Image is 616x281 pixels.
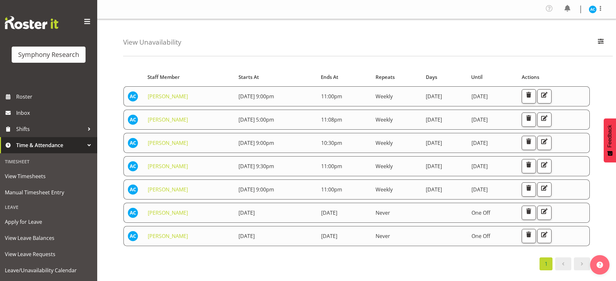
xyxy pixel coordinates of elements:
span: [DATE] [426,163,442,170]
span: 11:00pm [321,186,342,193]
span: [DATE] 9:00pm [238,139,274,146]
span: [DATE] 5:00pm [238,116,274,123]
span: Weekly [376,139,393,146]
img: abbey-craib10174.jpg [128,114,138,125]
button: Edit Unavailability [537,113,552,127]
a: [PERSON_NAME] [148,209,188,216]
button: Delete Unavailability [522,136,536,150]
span: 11:00pm [321,163,342,170]
span: Weekly [376,116,393,123]
div: Timesheet [2,155,96,168]
button: Delete Unavailability [522,113,536,127]
span: [DATE] [321,209,337,216]
a: [PERSON_NAME] [148,93,188,100]
span: [DATE] [238,209,255,216]
a: View Leave Requests [2,246,96,262]
a: Apply for Leave [2,214,96,230]
span: [DATE] [426,93,442,100]
img: abbey-craib10174.jpg [128,161,138,171]
span: [DATE] [471,186,488,193]
button: Delete Unavailability [522,229,536,243]
button: Delete Unavailability [522,159,536,173]
span: [DATE] [471,116,488,123]
span: [DATE] [471,93,488,100]
span: [DATE] [471,139,488,146]
button: Edit Unavailability [537,89,552,103]
span: View Timesheets [5,171,92,181]
span: Feedback [607,125,613,147]
div: Starts At [238,73,313,81]
a: Leave/Unavailability Calendar [2,262,96,278]
button: Delete Unavailability [522,89,536,103]
span: Apply for Leave [5,217,92,227]
span: View Leave Balances [5,233,92,243]
a: [PERSON_NAME] [148,186,188,193]
span: [DATE] 9:00pm [238,93,274,100]
img: abbey-craib10174.jpg [128,91,138,102]
span: Shifts [16,124,84,134]
div: Days [426,73,464,81]
span: Roster [16,92,94,102]
span: [DATE] [471,163,488,170]
div: Staff Member [147,73,231,81]
span: Inbox [16,108,94,118]
img: abbey-craib10174.jpg [589,5,597,13]
span: Leave/Unavailability Calendar [5,265,92,275]
button: Feedback - Show survey [604,118,616,162]
img: abbey-craib10174.jpg [128,138,138,148]
span: [DATE] [321,232,337,240]
img: abbey-craib10174.jpg [128,208,138,218]
button: Edit Unavailability [537,206,552,220]
img: Rosterit website logo [5,16,58,29]
div: Ends At [321,73,368,81]
span: Weekly [376,186,393,193]
button: Edit Unavailability [537,159,552,173]
img: abbey-craib10174.jpg [128,184,138,195]
img: help-xxl-2.png [597,262,603,268]
span: [DATE] [426,139,442,146]
span: Weekly [376,163,393,170]
div: Until [471,73,514,81]
span: [DATE] 9:00pm [238,186,274,193]
img: abbey-craib10174.jpg [128,231,138,241]
span: [DATE] [426,186,442,193]
div: Leave [2,200,96,214]
a: [PERSON_NAME] [148,116,188,123]
a: View Timesheets [2,168,96,184]
span: 11:08pm [321,116,342,123]
a: [PERSON_NAME] [148,163,188,170]
button: Filter Employees [594,35,608,49]
button: Delete Unavailability [522,182,536,197]
span: Weekly [376,93,393,100]
span: 11:00pm [321,93,342,100]
span: One Off [471,232,490,240]
span: Never [376,232,390,240]
div: Actions [522,73,586,81]
span: One Off [471,209,490,216]
span: [DATE] [238,232,255,240]
span: Time & Attendance [16,140,84,150]
h4: View Unavailability [123,38,181,46]
span: 10:30pm [321,139,342,146]
span: [DATE] 9:30pm [238,163,274,170]
span: Never [376,209,390,216]
a: [PERSON_NAME] [148,232,188,240]
span: Manual Timesheet Entry [5,188,92,197]
span: View Leave Requests [5,249,92,259]
button: Edit Unavailability [537,136,552,150]
a: View Leave Balances [2,230,96,246]
div: Symphony Research [18,50,79,59]
div: Repeats [376,73,418,81]
button: Edit Unavailability [537,229,552,243]
a: [PERSON_NAME] [148,139,188,146]
a: Manual Timesheet Entry [2,184,96,200]
button: Edit Unavailability [537,182,552,197]
button: Delete Unavailability [522,206,536,220]
span: [DATE] [426,116,442,123]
